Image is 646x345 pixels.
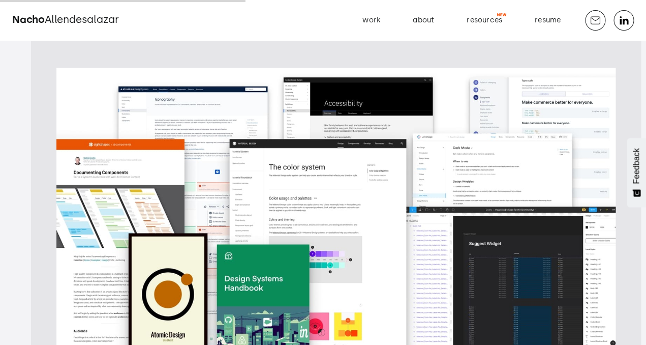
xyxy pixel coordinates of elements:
[632,148,641,184] span: Feedback
[354,12,388,28] a: work
[535,14,561,27] div: resume
[467,14,502,27] div: resources
[527,12,569,28] a: resume
[12,12,118,28] a: home
[12,12,118,28] h2: Nacho
[627,138,646,207] button: Feedback - Show survey
[413,14,434,27] div: about
[458,12,510,28] a: resources
[362,14,380,27] div: work
[45,13,118,25] span: Allendesalazar
[405,12,442,28] a: about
